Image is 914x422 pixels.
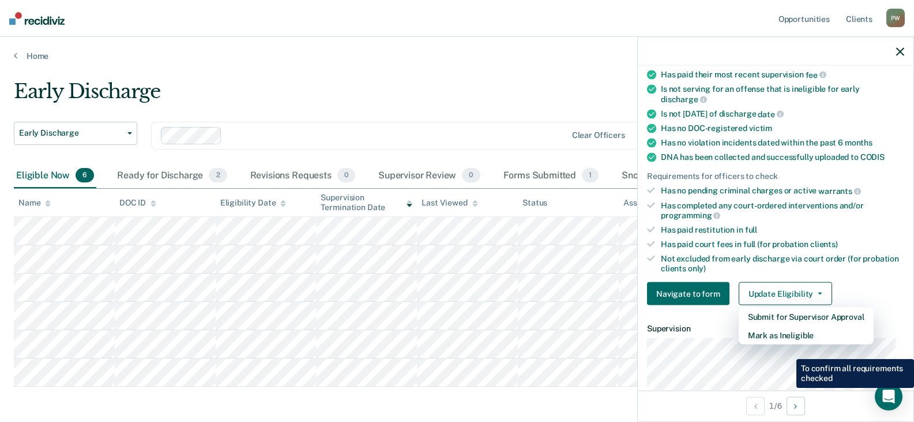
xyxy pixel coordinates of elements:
[376,163,483,189] div: Supervisor Review
[337,168,355,183] span: 0
[806,70,826,79] span: fee
[818,186,861,195] span: warrants
[661,84,904,104] div: Is not serving for an offense that is ineligible for early
[661,69,904,80] div: Has paid their most recent supervision
[647,324,904,334] dt: Supervision
[875,383,902,410] div: Open Intercom Messenger
[810,239,838,248] span: clients)
[739,282,832,305] button: Update Eligibility
[14,51,900,61] a: Home
[860,152,885,162] span: CODIS
[501,163,601,189] div: Forms Submitted
[18,198,51,208] div: Name
[220,198,287,208] div: Eligibility Date
[661,200,904,220] div: Has completed any court-ordered interventions and/or
[462,168,480,183] span: 0
[619,163,689,189] div: Snoozed
[115,163,229,189] div: Ready for Discharge
[14,163,96,189] div: Eligible Now
[248,163,358,189] div: Revisions Requests
[647,171,904,181] div: Requirements for officers to check
[749,124,772,133] span: victim
[522,198,547,208] div: Status
[661,225,904,235] div: Has paid restitution in
[661,211,720,220] span: programming
[739,308,874,326] button: Submit for Supervisor Approval
[119,198,156,208] div: DOC ID
[582,168,599,183] span: 1
[787,397,805,415] button: Next Opportunity
[661,152,904,162] div: DNA has been collected and successfully uploaded to
[19,128,123,138] span: Early Discharge
[209,168,227,183] span: 2
[9,12,65,25] img: Recidiviz
[661,124,904,133] div: Has no DOC-registered
[746,397,765,415] button: Previous Opportunity
[647,282,729,305] button: Navigate to form
[572,130,625,140] div: Clear officers
[321,193,412,212] div: Supervision Termination Date
[76,168,94,183] span: 6
[745,225,757,234] span: full
[688,263,706,272] span: only)
[14,80,699,113] div: Early Discharge
[739,326,874,345] button: Mark as Ineligible
[886,9,905,27] div: P W
[647,282,734,305] a: Navigate to form link
[638,390,913,421] div: 1 / 6
[661,239,904,249] div: Has paid court fees in full (for probation
[661,186,904,196] div: Has no pending criminal charges or active
[661,109,904,119] div: Is not [DATE] of discharge
[661,138,904,148] div: Has no violation incidents dated within the past 6
[758,109,783,118] span: date
[661,253,904,273] div: Not excluded from early discharge via court order (for probation clients
[422,198,477,208] div: Last Viewed
[623,198,678,208] div: Assigned to
[845,138,872,147] span: months
[661,94,707,103] span: discharge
